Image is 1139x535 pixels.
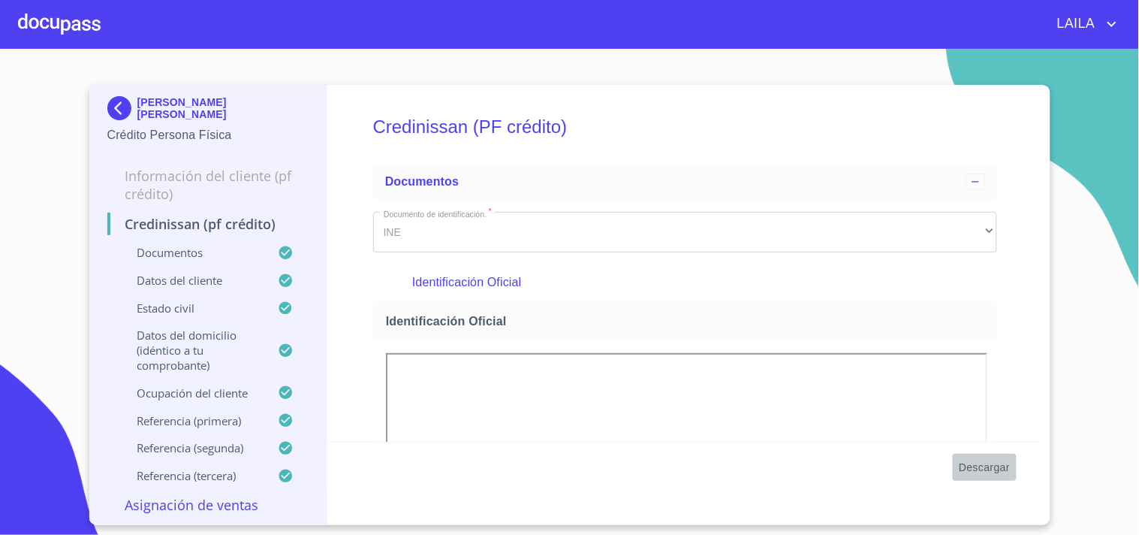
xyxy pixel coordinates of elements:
[107,413,279,428] p: Referencia (primera)
[373,212,997,252] div: INE
[107,440,279,455] p: Referencia (segunda)
[386,313,990,329] span: Identificación Oficial
[107,167,309,203] p: Información del cliente (PF crédito)
[959,458,1010,477] span: Descargar
[1046,12,1121,36] button: account of current user
[107,468,279,483] p: Referencia (tercera)
[107,96,309,126] div: [PERSON_NAME] [PERSON_NAME]
[107,215,309,233] p: Credinissan (PF crédito)
[385,175,459,188] span: Documentos
[373,96,997,158] h5: Credinissan (PF crédito)
[107,301,279,316] p: Estado civil
[107,245,279,260] p: Documentos
[107,496,309,514] p: Asignación de Ventas
[107,385,279,400] p: Ocupación del Cliente
[107,273,279,288] p: Datos del cliente
[953,454,1016,482] button: Descargar
[107,328,279,373] p: Datos del domicilio (idéntico a tu comprobante)
[1046,12,1103,36] span: LAILA
[137,96,309,120] p: [PERSON_NAME] [PERSON_NAME]
[107,126,309,144] p: Crédito Persona Física
[412,274,957,292] p: Identificación Oficial
[107,96,137,120] img: Docupass spot blue
[373,164,997,200] div: Documentos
